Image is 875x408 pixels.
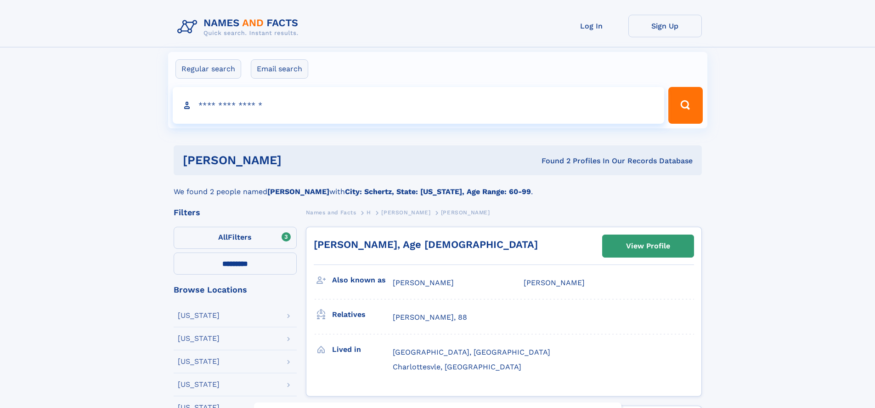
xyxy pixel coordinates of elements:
a: View Profile [603,235,694,257]
h3: Lived in [332,342,393,357]
div: [US_STATE] [178,335,220,342]
div: We found 2 people named with . [174,175,702,197]
h3: Also known as [332,272,393,288]
div: View Profile [626,236,670,257]
div: [US_STATE] [178,358,220,365]
a: [PERSON_NAME], Age [DEMOGRAPHIC_DATA] [314,239,538,250]
span: H [367,209,371,216]
a: [PERSON_NAME] [381,207,430,218]
div: Filters [174,208,297,217]
button: Search Button [668,87,702,124]
a: H [367,207,371,218]
span: [PERSON_NAME] [381,209,430,216]
a: Log In [555,15,628,37]
div: Browse Locations [174,286,297,294]
div: [US_STATE] [178,312,220,319]
b: City: Schertz, State: [US_STATE], Age Range: 60-99 [345,187,531,196]
input: search input [173,87,665,124]
label: Regular search [175,59,241,79]
h3: Relatives [332,307,393,322]
div: [US_STATE] [178,381,220,388]
img: Logo Names and Facts [174,15,306,40]
span: [PERSON_NAME] [441,209,490,216]
label: Email search [251,59,308,79]
a: [PERSON_NAME], 88 [393,312,467,322]
span: [GEOGRAPHIC_DATA], [GEOGRAPHIC_DATA] [393,348,550,356]
span: Charlottesvle, [GEOGRAPHIC_DATA] [393,362,521,371]
span: [PERSON_NAME] [524,278,585,287]
span: All [218,233,228,241]
h1: [PERSON_NAME] [183,155,412,166]
span: [PERSON_NAME] [393,278,454,287]
a: Sign Up [628,15,702,37]
a: Names and Facts [306,207,356,218]
label: Filters [174,227,297,249]
b: [PERSON_NAME] [267,187,329,196]
div: Found 2 Profiles In Our Records Database [412,156,693,166]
